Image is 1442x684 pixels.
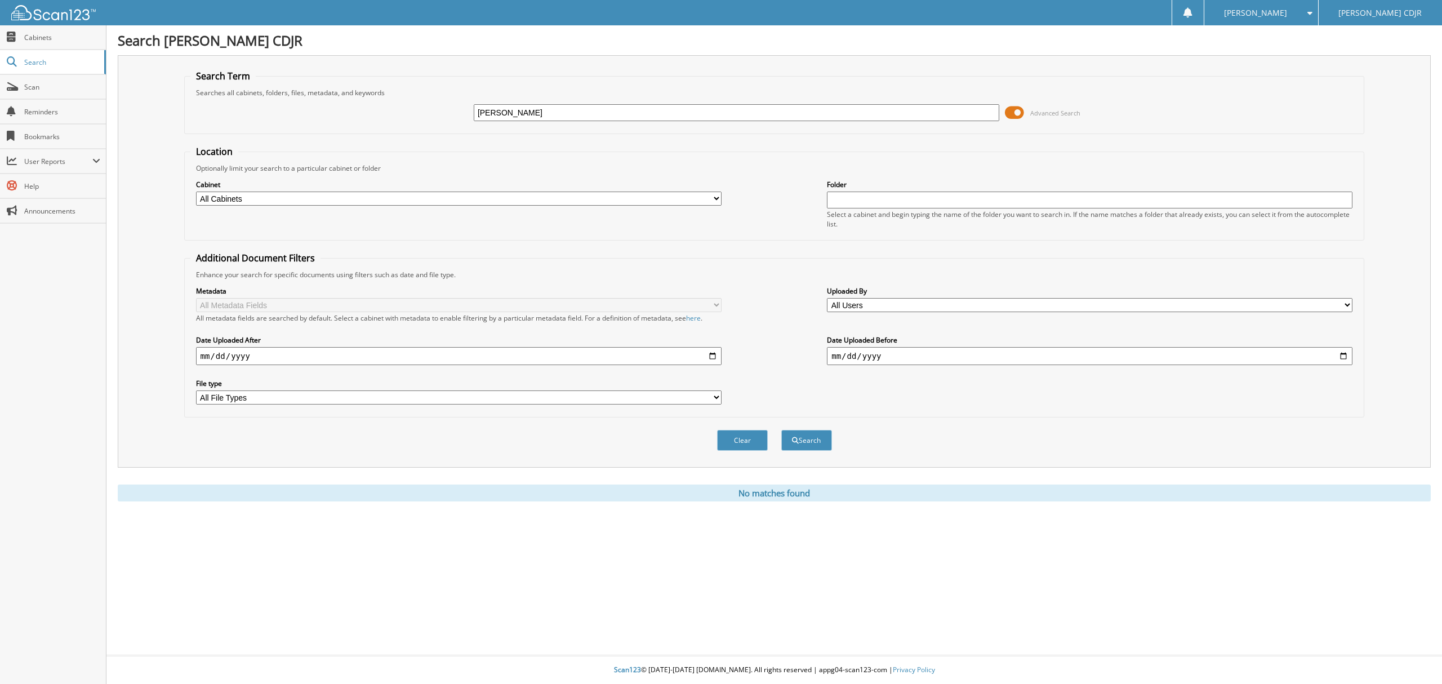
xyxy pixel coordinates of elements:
span: Advanced Search [1030,109,1080,117]
button: Clear [717,430,768,451]
img: scan123-logo-white.svg [11,5,96,20]
span: [PERSON_NAME] CDJR [1338,10,1422,16]
div: All metadata fields are searched by default. Select a cabinet with metadata to enable filtering b... [196,313,722,323]
span: User Reports [24,157,92,166]
div: Searches all cabinets, folders, files, metadata, and keywords [190,88,1359,97]
legend: Location [190,145,238,158]
div: Select a cabinet and begin typing the name of the folder you want to search in. If the name match... [827,210,1352,229]
label: Metadata [196,286,722,296]
span: Bookmarks [24,132,100,141]
label: File type [196,379,722,388]
div: No matches found [118,485,1431,501]
input: start [196,347,722,365]
label: Cabinet [196,180,722,189]
div: © [DATE]-[DATE] [DOMAIN_NAME]. All rights reserved | appg04-scan123-com | [106,656,1442,684]
label: Uploaded By [827,286,1352,296]
span: Help [24,181,100,191]
button: Search [781,430,832,451]
span: [PERSON_NAME] [1224,10,1287,16]
label: Folder [827,180,1352,189]
span: Announcements [24,206,100,216]
div: Optionally limit your search to a particular cabinet or folder [190,163,1359,173]
h1: Search [PERSON_NAME] CDJR [118,31,1431,50]
span: Cabinets [24,33,100,42]
div: Enhance your search for specific documents using filters such as date and file type. [190,270,1359,279]
span: Scan123 [614,665,641,674]
legend: Search Term [190,70,256,82]
span: Search [24,57,99,67]
a: here [686,313,701,323]
legend: Additional Document Filters [190,252,321,264]
label: Date Uploaded Before [827,335,1352,345]
span: Scan [24,82,100,92]
a: Privacy Policy [893,665,935,674]
label: Date Uploaded After [196,335,722,345]
span: Reminders [24,107,100,117]
input: end [827,347,1352,365]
